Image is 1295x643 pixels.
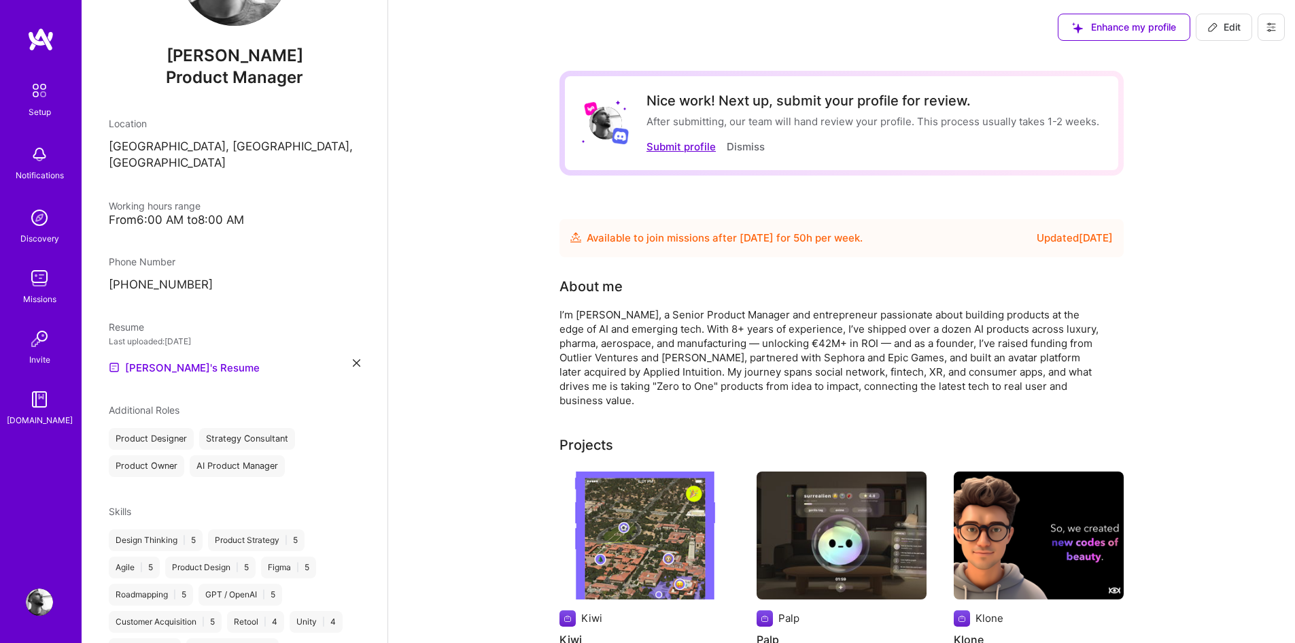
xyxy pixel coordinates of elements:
[208,529,305,551] div: Product Strategy 5
[109,584,193,606] div: Roadmapping 5
[1072,20,1176,34] span: Enhance my profile
[173,589,176,600] span: |
[727,139,765,154] button: Dismiss
[109,404,179,416] span: Additional Roles
[1072,22,1083,33] i: icon SuggestedTeams
[109,529,203,551] div: Design Thinking 5
[165,557,256,578] div: Product Design 5
[646,139,716,154] button: Submit profile
[26,265,53,292] img: teamwork
[22,589,56,616] a: User Avatar
[353,359,360,367] i: icon Close
[109,359,260,376] a: [PERSON_NAME]'s Resume
[322,616,325,627] span: |
[109,506,131,517] span: Skills
[262,589,265,600] span: |
[1207,20,1241,34] span: Edit
[109,428,194,450] div: Product Designer
[202,616,205,627] span: |
[183,535,186,546] span: |
[646,93,1099,109] div: Nice work! Next up, submit your profile for review.
[109,139,360,171] p: [GEOGRAPHIC_DATA], [GEOGRAPHIC_DATA], [GEOGRAPHIC_DATA]
[109,321,144,333] span: Resume
[109,557,160,578] div: Agile 5
[166,67,303,87] span: Product Manager
[559,435,613,455] div: Projects
[285,535,288,546] span: |
[227,611,284,633] div: Retool 4
[109,256,175,267] span: Phone Number
[26,386,53,413] img: guide book
[757,610,773,627] img: Company logo
[1037,230,1113,246] div: Updated [DATE]
[559,610,576,627] img: Company logo
[757,472,927,599] img: Palp
[29,105,51,119] div: Setup
[190,455,285,477] div: AI Product Manager
[570,232,581,243] img: Availability
[29,352,50,367] div: Invite
[198,584,282,606] div: GPT / OpenAI 5
[954,472,1124,599] img: Klone
[264,616,266,627] span: |
[1196,14,1252,41] button: Edit
[612,127,629,144] img: Discord logo
[109,46,360,66] span: [PERSON_NAME]
[589,107,622,139] img: User Avatar
[109,362,120,373] img: Resume
[778,611,799,625] div: Palp
[584,101,598,116] img: Lyft logo
[975,611,1003,625] div: Klone
[26,204,53,231] img: discovery
[236,562,239,573] span: |
[793,231,806,244] span: 50
[109,116,360,131] div: Location
[290,611,343,633] div: Unity 4
[1058,14,1190,41] button: Enhance my profile
[559,472,729,599] img: Kiwi
[109,334,360,348] div: Last uploaded: [DATE]
[26,325,53,352] img: Invite
[296,562,299,573] span: |
[261,557,316,578] div: Figma 5
[199,428,295,450] div: Strategy Consultant
[20,231,59,246] div: Discovery
[559,276,623,297] div: About me
[27,27,54,52] img: logo
[140,562,143,573] span: |
[109,213,360,227] div: From 6:00 AM to 8:00 AM
[559,435,613,455] div: Add projects you've worked on
[646,114,1099,129] div: After submitting, our team will hand review your profile. This process usually takes 1-2 weeks.
[954,610,970,627] img: Company logo
[581,611,602,625] div: Kiwi
[23,292,56,306] div: Missions
[559,308,1103,408] div: I’m [PERSON_NAME], a Senior Product Manager and entrepreneur passionate about building products a...
[587,230,863,246] div: Available to join missions after [DATE] for h per week .
[7,413,73,427] div: [DOMAIN_NAME]
[16,168,64,182] div: Notifications
[109,455,184,477] div: Product Owner
[109,277,360,293] p: [PHONE_NUMBER]
[26,141,53,168] img: bell
[109,611,222,633] div: Customer Acquisition 5
[26,589,53,616] img: User Avatar
[559,276,623,297] div: Tell us a little about yourself
[109,200,201,212] span: Working hours range
[25,76,54,105] img: setup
